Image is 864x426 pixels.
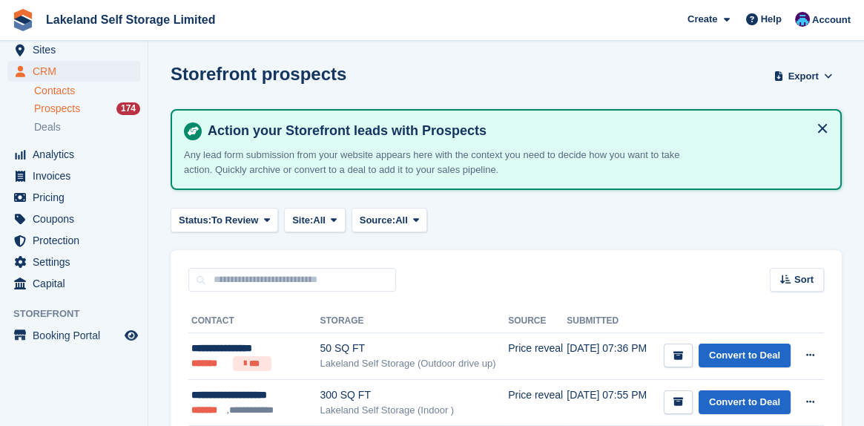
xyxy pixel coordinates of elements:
span: Coupons [33,209,122,229]
td: Price reveal [508,379,567,425]
button: Source: All [352,208,428,232]
th: Contact [188,309,320,333]
span: Protection [33,230,122,251]
span: Create [687,12,717,27]
span: Invoices [33,166,122,186]
th: Submitted [567,309,652,333]
h4: Action your Storefront leads with Prospects [202,122,828,140]
td: Price reveal [508,333,567,380]
span: All [313,213,326,228]
button: Status: To Review [171,208,278,232]
a: menu [7,209,140,229]
a: menu [7,187,140,208]
span: Pricing [33,187,122,208]
a: menu [7,61,140,82]
a: menu [7,144,140,165]
span: Booking Portal [33,325,122,346]
img: David Dickson [795,12,810,27]
span: Site: [292,213,313,228]
a: Prospects 174 [34,101,140,117]
a: menu [7,230,140,251]
span: Export [788,69,819,84]
span: Storefront [13,307,148,321]
h1: Storefront prospects [171,64,346,84]
span: Sites [33,39,122,60]
a: menu [7,273,140,294]
span: Prospects [34,102,80,116]
span: All [395,213,408,228]
a: Lakeland Self Storage Limited [40,7,222,32]
span: Deals [34,120,61,134]
a: menu [7,39,140,60]
th: Storage [320,309,508,333]
span: Settings [33,252,122,272]
td: [DATE] 07:36 PM [567,333,652,380]
span: Sort [794,272,814,287]
div: 174 [116,102,140,115]
a: Contacts [34,84,140,98]
span: Account [812,13,851,27]
span: Capital [33,273,122,294]
a: Convert to Deal [699,344,791,368]
a: Preview store [122,327,140,344]
span: Analytics [33,144,122,165]
span: Status: [179,213,211,228]
a: Deals [34,119,140,135]
div: 300 SQ FT [320,387,508,403]
a: menu [7,325,140,346]
a: menu [7,252,140,272]
button: Site: All [284,208,346,232]
th: Source [508,309,567,333]
td: [DATE] 07:55 PM [567,379,652,425]
a: menu [7,166,140,186]
button: Export [771,64,836,88]
div: Lakeland Self Storage (Indoor ) [320,403,508,418]
p: Any lead form submission from your website appears here with the context you need to decide how y... [184,148,703,177]
img: stora-icon-8386f47178a22dfd0bd8f6a31ec36ba5ce8667c1dd55bd0f319d3a0aa187defe.svg [12,9,34,31]
div: Lakeland Self Storage (Outdoor drive up) [320,356,508,371]
span: CRM [33,61,122,82]
span: Source: [360,213,395,228]
span: Help [761,12,782,27]
div: 50 SQ FT [320,341,508,356]
a: Convert to Deal [699,390,791,415]
span: To Review [211,213,258,228]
